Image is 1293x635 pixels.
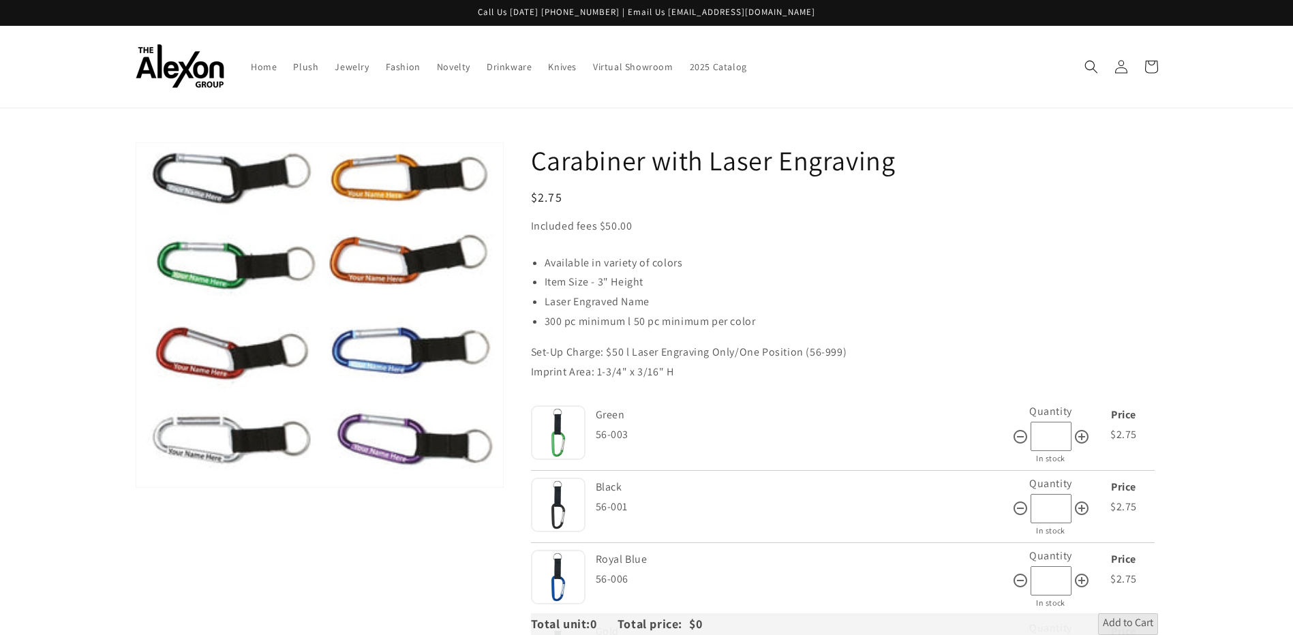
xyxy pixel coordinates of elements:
li: Available in variety of colors [545,253,1158,273]
span: 2025 Catalog [690,61,747,73]
span: 0 [590,616,618,632]
h1: Carabiner with Laser Engraving [531,142,1158,178]
p: Set-Up Charge: $50 l Laser Engraving Only/One Position (56-999) [531,343,1158,362]
a: Knives [540,52,585,81]
span: $2.75 [1110,572,1137,586]
span: Jewelry [335,61,369,73]
div: 56-001 [596,497,1012,517]
a: Virtual Showroom [585,52,682,81]
a: Plush [285,52,326,81]
span: Virtual Showroom [593,61,673,73]
img: Royal Blue [531,550,585,604]
span: Home [251,61,277,73]
div: Price [1093,478,1155,497]
span: Fashion [386,61,421,73]
img: The Alexon Group [136,44,224,89]
span: Add to Cart [1103,616,1153,632]
div: Green [596,405,1009,425]
label: Quantity [1029,476,1072,491]
span: Plush [293,61,318,73]
span: Included fees $50.00 [531,219,633,233]
span: $2.75 [531,189,563,205]
a: Fashion [378,52,429,81]
li: 300 pc minimum l 50 pc minimum per color [545,312,1158,332]
summary: Search [1076,52,1106,82]
div: Price [1093,405,1155,425]
label: Quantity [1029,548,1072,563]
div: Royal Blue [596,550,1009,570]
a: Novelty [429,52,478,81]
span: Knives [548,61,577,73]
span: Drinkware [487,61,532,73]
img: Black [531,478,585,532]
li: Item Size - 3" Height [545,273,1158,292]
div: 56-003 [596,425,1012,445]
div: Black [596,478,1009,497]
div: In stock [1012,451,1090,466]
a: Home [243,52,285,81]
span: Novelty [437,61,470,73]
a: Drinkware [478,52,540,81]
div: In stock [1012,523,1090,538]
img: Green [531,405,585,460]
li: Laser Engraved Name [545,292,1158,312]
a: 2025 Catalog [682,52,755,81]
span: $0 [689,616,702,632]
span: $2.75 [1110,427,1137,442]
div: Price [1093,550,1155,570]
button: Add to Cart [1098,613,1158,635]
label: Quantity [1029,404,1072,418]
span: $2.75 [1110,499,1137,514]
div: Total unit: Total price: [531,613,689,635]
p: Imprint Area: 1-3/4" x 3/16" H [531,362,1158,382]
a: Jewelry [326,52,377,81]
div: 56-006 [596,570,1012,589]
div: In stock [1012,595,1090,610]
